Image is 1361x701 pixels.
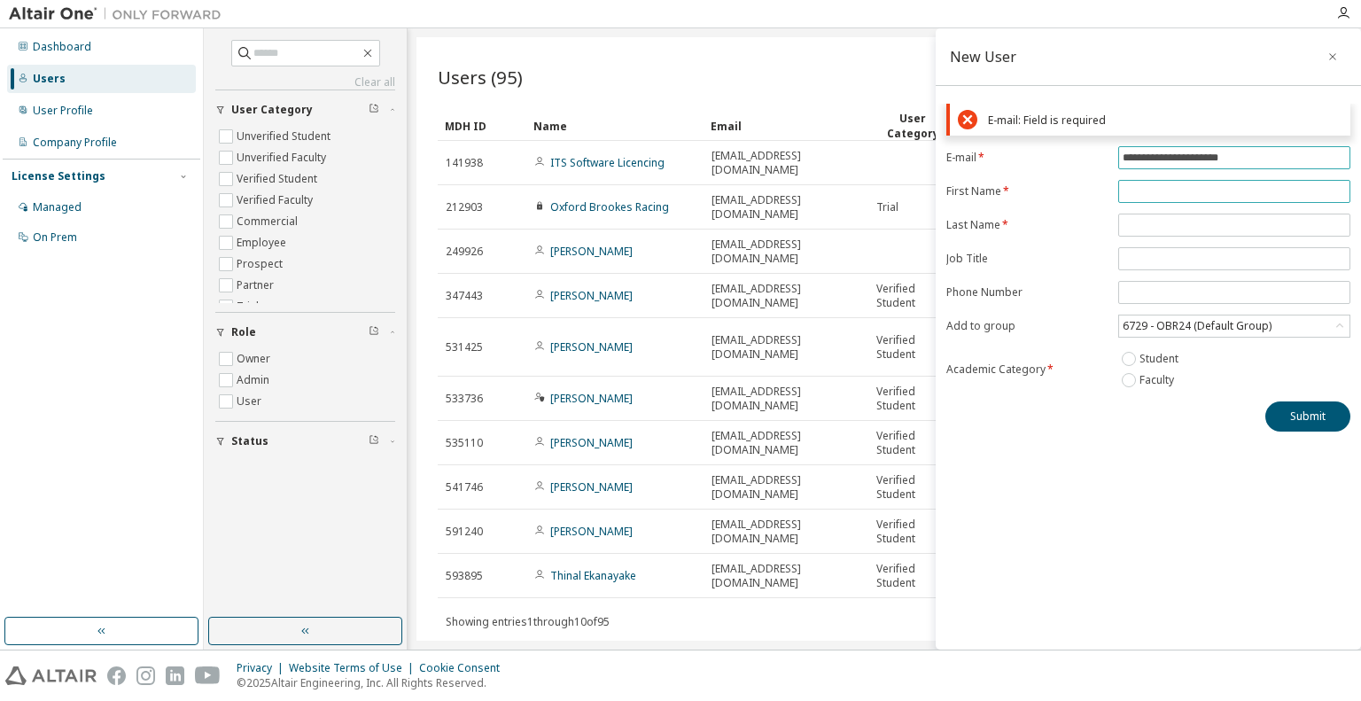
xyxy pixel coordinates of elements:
div: E-mail: Field is required [988,113,1342,127]
img: youtube.svg [195,666,221,685]
span: [EMAIL_ADDRESS][DOMAIN_NAME] [712,193,860,222]
span: User Category [231,103,313,117]
a: Oxford Brookes Racing [550,199,669,214]
span: Trial [876,200,898,214]
label: E-mail [946,151,1108,165]
label: Academic Category [946,362,1108,377]
span: [EMAIL_ADDRESS][DOMAIN_NAME] [712,473,860,502]
span: Verified Student [876,429,949,457]
label: Admin [237,370,273,391]
span: Verified Student [876,333,949,362]
span: 541746 [446,480,483,495]
label: User [237,391,265,412]
span: 533736 [446,392,483,406]
a: Clear all [215,75,395,90]
span: Role [231,325,256,339]
span: [EMAIL_ADDRESS][DOMAIN_NAME] [712,429,860,457]
label: Owner [237,348,274,370]
div: Name [533,112,696,140]
label: Job Title [946,252,1108,266]
div: Privacy [237,661,289,675]
span: Clear filter [369,325,379,339]
img: facebook.svg [107,666,126,685]
label: Partner [237,275,277,296]
span: [EMAIL_ADDRESS][DOMAIN_NAME] [712,562,860,590]
button: Role [215,313,395,352]
img: Altair One [9,5,230,23]
span: Status [231,434,268,448]
img: instagram.svg [136,666,155,685]
div: Users [33,72,66,86]
div: New User [950,50,1016,64]
span: 212903 [446,200,483,214]
div: User Category [875,111,950,141]
label: Unverified Faculty [237,147,330,168]
span: Verified Student [876,385,949,413]
a: [PERSON_NAME] [550,288,633,303]
img: linkedin.svg [166,666,184,685]
span: Showing entries 1 through 10 of 95 [446,614,610,629]
label: Phone Number [946,285,1108,300]
button: Submit [1265,401,1350,432]
button: Status [215,422,395,461]
a: [PERSON_NAME] [550,339,633,354]
span: [EMAIL_ADDRESS][DOMAIN_NAME] [712,333,860,362]
label: Prospect [237,253,286,275]
span: 531425 [446,340,483,354]
span: [EMAIL_ADDRESS][DOMAIN_NAME] [712,238,860,266]
label: Faculty [1139,370,1178,391]
span: [EMAIL_ADDRESS][DOMAIN_NAME] [712,149,860,177]
div: Dashboard [33,40,91,54]
a: [PERSON_NAME] [550,244,633,259]
label: Student [1139,348,1182,370]
p: © 2025 Altair Engineering, Inc. All Rights Reserved. [237,675,510,690]
label: Add to group [946,319,1108,333]
span: [EMAIL_ADDRESS][DOMAIN_NAME] [712,282,860,310]
label: Commercial [237,211,301,232]
div: License Settings [12,169,105,183]
span: 535110 [446,436,483,450]
a: ITS Software Licencing [550,155,665,170]
span: Users (95) [438,65,523,90]
span: Verified Student [876,473,949,502]
a: [PERSON_NAME] [550,391,633,406]
span: Clear filter [369,434,379,448]
label: Verified Faculty [237,190,316,211]
span: 347443 [446,289,483,303]
a: [PERSON_NAME] [550,524,633,539]
label: Employee [237,232,290,253]
span: 141938 [446,156,483,170]
span: 249926 [446,245,483,259]
div: Email [711,112,861,140]
div: Managed [33,200,82,214]
span: Verified Student [876,282,949,310]
div: On Prem [33,230,77,245]
div: MDH ID [445,112,519,140]
div: 6729 - OBR24 (Default Group) [1120,316,1274,336]
div: Company Profile [33,136,117,150]
div: Cookie Consent [419,661,510,675]
span: Verified Student [876,518,949,546]
span: 591240 [446,525,483,539]
label: Verified Student [237,168,321,190]
label: First Name [946,184,1108,199]
a: [PERSON_NAME] [550,479,633,495]
label: Trial [237,296,262,317]
img: altair_logo.svg [5,666,97,685]
span: [EMAIL_ADDRESS][DOMAIN_NAME] [712,518,860,546]
label: Last Name [946,218,1108,232]
div: User Profile [33,104,93,118]
span: Verified Student [876,562,949,590]
span: Clear filter [369,103,379,117]
div: Website Terms of Use [289,661,419,675]
a: [PERSON_NAME] [550,435,633,450]
button: User Category [215,90,395,129]
span: [EMAIL_ADDRESS][DOMAIN_NAME] [712,385,860,413]
div: 6729 - OBR24 (Default Group) [1119,315,1349,337]
span: 593895 [446,569,483,583]
label: Unverified Student [237,126,334,147]
a: Thinal Ekanayake [550,568,636,583]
